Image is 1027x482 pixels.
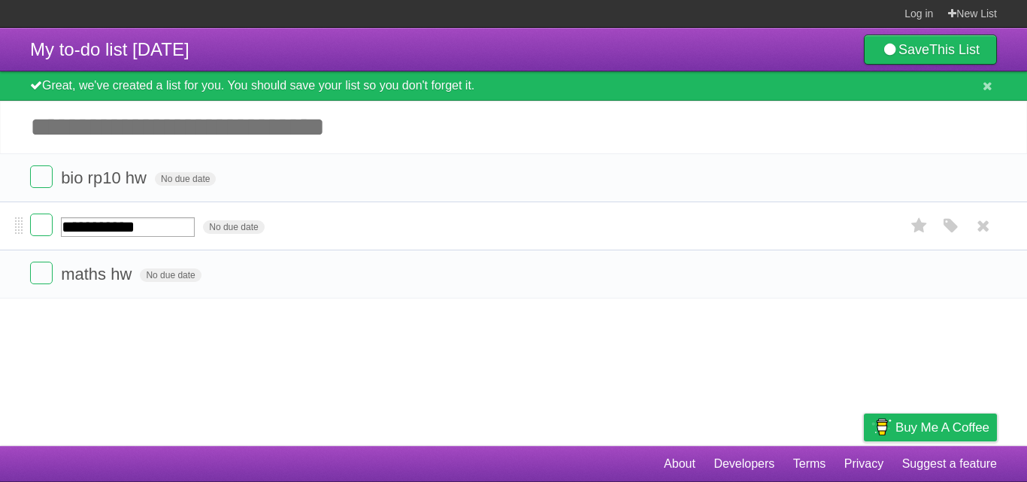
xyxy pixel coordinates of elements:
[905,214,934,238] label: Star task
[793,450,826,478] a: Terms
[155,172,216,186] span: No due date
[30,39,189,59] span: My to-do list [DATE]
[203,220,264,234] span: No due date
[713,450,774,478] a: Developers
[902,450,997,478] a: Suggest a feature
[61,168,150,187] span: bio rp10 hw
[864,35,997,65] a: SaveThis List
[895,414,989,441] span: Buy me a coffee
[871,414,892,440] img: Buy me a coffee
[61,265,135,283] span: maths hw
[30,165,53,188] label: Done
[30,262,53,284] label: Done
[140,268,201,282] span: No due date
[929,42,980,57] b: This List
[664,450,695,478] a: About
[30,214,53,236] label: Done
[864,414,997,441] a: Buy me a coffee
[844,450,883,478] a: Privacy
